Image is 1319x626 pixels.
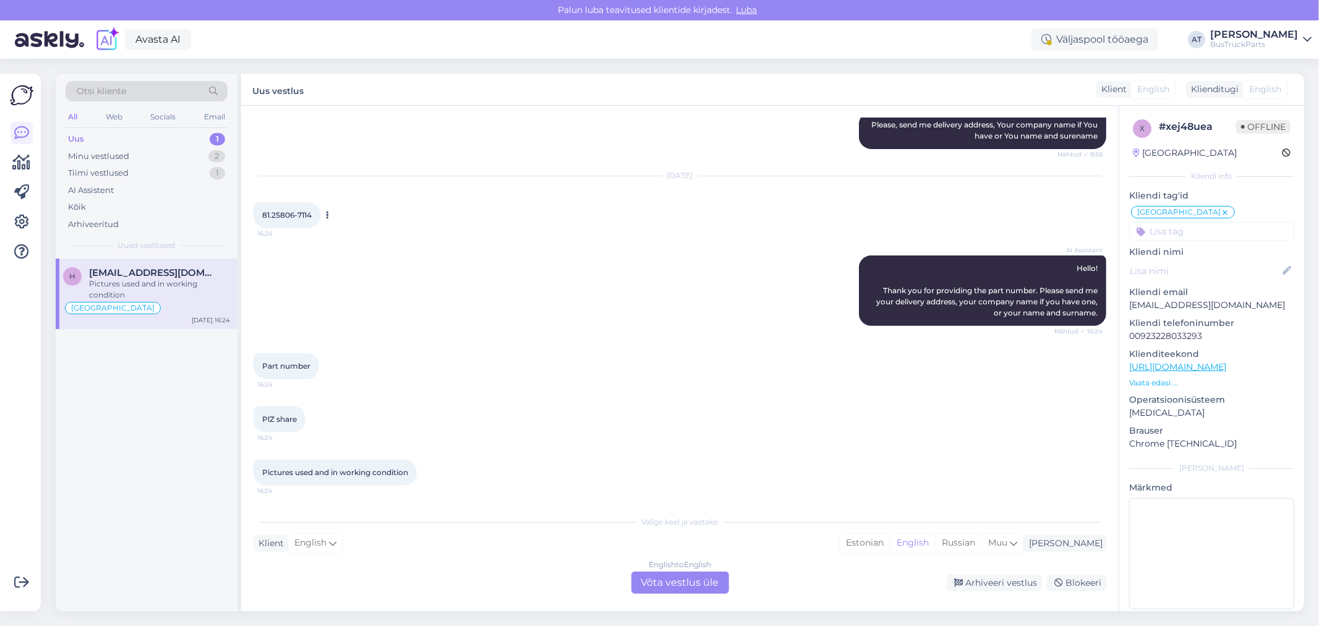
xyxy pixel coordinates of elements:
div: English to English [649,559,711,570]
span: Nähtud ✓ 16:24 [1054,327,1103,336]
span: PlZ share [262,414,297,424]
div: Klient [1096,83,1127,96]
span: English [1249,83,1281,96]
div: 1 [210,167,225,179]
p: Kliendi nimi [1129,246,1294,259]
div: Klienditugi [1186,83,1239,96]
div: AT [1188,31,1205,48]
p: Chrome [TECHNICAL_ID] [1129,437,1294,450]
span: x [1140,124,1145,133]
div: Pictures used and in working condition [89,278,230,301]
p: Kliendi telefoninumber [1129,317,1294,330]
div: [PERSON_NAME] [1129,463,1294,474]
p: Brauser [1129,424,1294,437]
div: BusTruckParts [1210,40,1298,49]
span: AI Assistent [1056,246,1103,255]
span: Pictures used and in working condition [262,468,408,477]
div: Tiimi vestlused [68,167,129,179]
div: [PERSON_NAME] [1024,537,1103,550]
span: English [294,536,327,550]
span: htrader48@gmail.com [89,267,218,278]
span: 16:24 [257,486,304,495]
span: Nähtud ✓ 8:58 [1056,150,1103,159]
span: h [69,272,75,281]
span: Please, send me delivery address, Your company name if You have or You name and surename [871,120,1099,140]
input: Lisa tag [1129,222,1294,241]
div: Arhiveeritud [68,218,119,231]
div: Blokeeri [1047,575,1106,591]
p: [MEDICAL_DATA] [1129,406,1294,419]
img: Askly Logo [10,84,33,107]
div: [PERSON_NAME] [1210,30,1298,40]
div: Email [202,109,228,125]
div: [DATE] 16:24 [192,315,230,325]
div: Russian [935,534,981,552]
div: # xej48uea [1159,119,1236,134]
input: Lisa nimi [1130,264,1280,278]
div: English [890,534,935,552]
span: 16:24 [257,380,304,389]
span: 16:24 [257,229,304,238]
div: Väljaspool tööaega [1031,28,1158,51]
span: Luba [733,4,761,15]
div: Estonian [840,534,890,552]
span: Part number [262,361,310,371]
span: Uued vestlused [118,240,176,251]
div: Kliendi info [1129,171,1294,182]
div: Võta vestlus üle [631,572,729,594]
a: Avasta AI [125,29,191,50]
div: Arhiveeri vestlus [947,575,1042,591]
div: Minu vestlused [68,150,129,163]
p: [EMAIL_ADDRESS][DOMAIN_NAME] [1129,299,1294,312]
div: 1 [210,133,225,145]
div: Socials [148,109,178,125]
p: Operatsioonisüsteem [1129,393,1294,406]
span: Offline [1236,120,1291,134]
div: All [66,109,80,125]
div: 2 [208,150,225,163]
div: Uus [68,133,84,145]
p: Märkmed [1129,481,1294,494]
span: Hello! Thank you for providing the part number. Please send me your delivery address, your compan... [876,264,1099,317]
div: Klient [254,537,284,550]
p: Vaata edasi ... [1129,377,1294,388]
div: Valige keel ja vastake [254,517,1106,528]
p: Kliendi tag'id [1129,189,1294,202]
p: 00923228033293 [1129,330,1294,343]
label: Uus vestlus [252,81,304,98]
span: 16:24 [257,433,304,442]
img: explore-ai [94,27,120,53]
span: Otsi kliente [77,85,126,98]
div: Kõik [68,201,86,213]
p: Klienditeekond [1129,348,1294,361]
p: Kliendi email [1129,286,1294,299]
div: AI Assistent [68,184,114,197]
span: [GEOGRAPHIC_DATA] [71,304,155,312]
a: [PERSON_NAME]BusTruckParts [1210,30,1312,49]
div: Web [103,109,125,125]
span: 81.25806-7114 [262,210,312,220]
span: Muu [988,537,1007,548]
div: [GEOGRAPHIC_DATA] [1133,147,1237,160]
span: [GEOGRAPHIC_DATA] [1137,208,1221,216]
div: [DATE] [254,170,1106,181]
span: English [1137,83,1169,96]
a: [URL][DOMAIN_NAME] [1129,361,1226,372]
